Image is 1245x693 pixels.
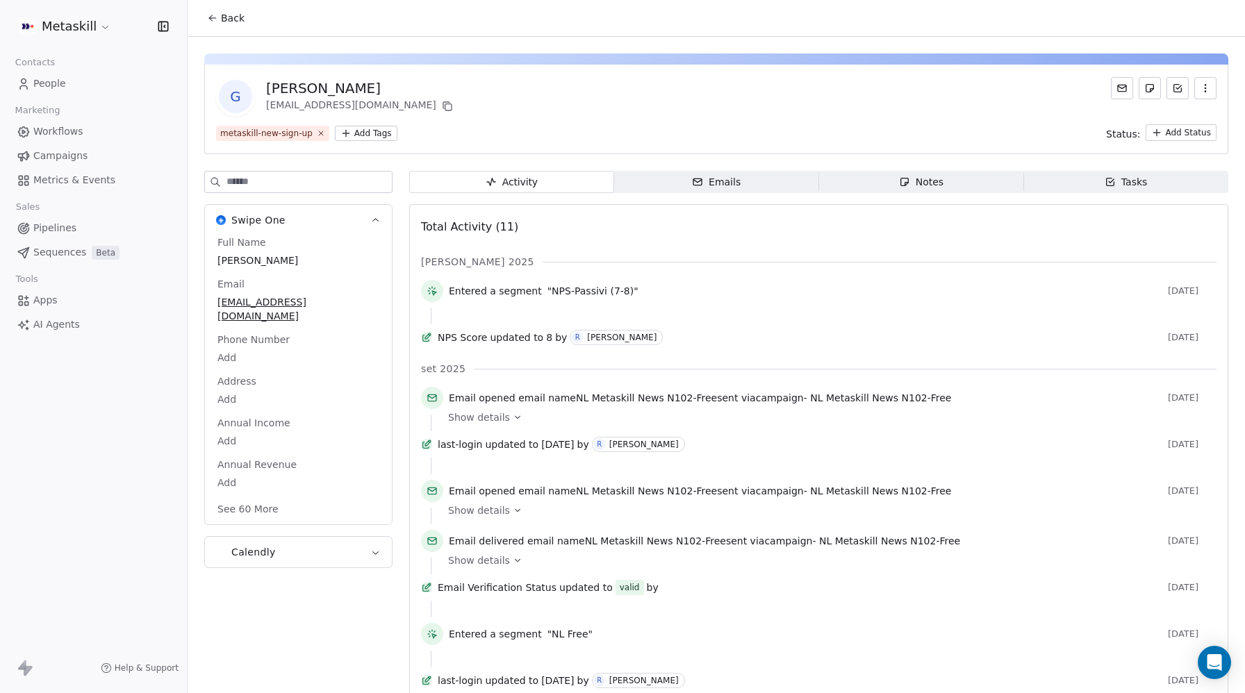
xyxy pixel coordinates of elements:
span: updated to [559,581,613,594]
a: People [11,72,176,95]
span: Annual Income [215,416,293,430]
span: G [219,80,252,113]
div: [PERSON_NAME] [266,78,456,98]
img: Calendly [216,547,226,557]
span: Email opened [449,485,516,496]
span: "NL Free" [547,627,593,641]
div: [PERSON_NAME] [609,676,679,685]
span: email name sent via campaign - [449,534,960,548]
div: R [597,439,602,450]
div: Notes [899,175,943,190]
span: People [33,76,66,91]
span: Show details [448,553,510,567]
span: Apps [33,293,58,308]
span: updated to [485,437,538,451]
span: NPS Score [438,331,487,344]
span: Entered a segment [449,627,542,641]
span: AI Agents [33,317,80,332]
div: Swipe OneSwipe One [205,235,392,524]
div: R [575,332,580,343]
span: NL Metaskill News N102-Free [576,392,717,403]
span: Show details [448,503,510,517]
button: Swipe OneSwipe One [205,205,392,235]
span: by [555,331,567,344]
span: by [577,674,589,687]
span: Contacts [9,52,61,73]
span: 8 [546,331,552,344]
span: last-login [438,674,482,687]
span: by [577,437,589,451]
a: Campaigns [11,144,176,167]
span: Back [221,11,245,25]
span: Email Verification Status [438,581,556,594]
span: Phone Number [215,333,292,346]
a: Show details [448,553,1207,567]
div: [EMAIL_ADDRESS][DOMAIN_NAME] [266,98,456,115]
div: metaskill-new-sign-up [220,127,313,140]
span: Email opened [449,392,516,403]
span: email name sent via campaign - [449,391,951,405]
a: AI Agents [11,313,176,336]
span: Show details [448,410,510,424]
img: Swipe One [216,215,226,225]
button: See 60 More [209,496,287,521]
span: Annual Revenue [215,458,299,471]
span: [DATE] [541,674,574,687]
span: Marketing [9,100,66,121]
span: Metrics & Events [33,173,115,187]
div: valid [620,581,640,594]
span: Total Activity (11) [421,220,518,233]
a: Workflows [11,120,176,143]
a: SequencesBeta [11,241,176,264]
span: Campaigns [33,149,88,163]
span: [DATE] [1168,675,1217,686]
span: NL Metaskill News N102-Free [585,535,726,546]
span: Calendly [231,545,276,559]
span: updated to [490,331,543,344]
div: [PERSON_NAME] [609,440,679,449]
span: [PERSON_NAME] [217,253,379,267]
span: Add [217,351,379,365]
div: Open Intercom Messenger [1198,646,1231,679]
div: R [597,675,602,686]
button: CalendlyCalendly [205,537,392,567]
a: Apps [11,289,176,312]
img: AVATAR%20METASKILL%20-%20Colori%20Positivo.png [19,18,36,35]
span: Entered a segment [449,284,542,298]
span: Metaskill [42,17,97,35]
span: [DATE] [1168,535,1217,546]
span: Swipe One [231,213,286,227]
a: Show details [448,503,1207,517]
button: Add Status [1146,124,1217,141]
span: Add [217,476,379,490]
span: [DATE] [1168,439,1217,450]
a: Show details [448,410,1207,424]
span: Add [217,392,379,406]
span: Sales [10,197,46,217]
a: Pipelines [11,217,176,240]
span: NL Metaskill News N102-Free [576,485,717,496]
span: [EMAIL_ADDRESS][DOMAIN_NAME] [217,295,379,323]
span: [DATE] [541,437,574,451]
span: last-login [438,437,482,451]
div: Tasks [1105,175,1148,190]
span: [DATE] [1168,628,1217,640]
button: Metaskill [17,15,114,38]
span: Email delivered [449,535,524,546]
span: Help & Support [115,662,179,674]
span: updated to [485,674,538,687]
div: [PERSON_NAME] [587,333,657,342]
span: Tools [10,269,44,290]
span: NL Metaskill News N102-Free [819,535,960,546]
span: Add [217,434,379,448]
span: Address [215,374,259,388]
span: [DATE] [1168,392,1217,403]
span: Workflows [33,124,83,139]
span: by [647,581,659,594]
span: Sequences [33,245,86,260]
a: Help & Support [101,662,179,674]
button: Add Tags [335,126,397,141]
span: Status: [1106,127,1140,141]
span: Beta [92,246,119,260]
span: email name sent via campaign - [449,484,951,498]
